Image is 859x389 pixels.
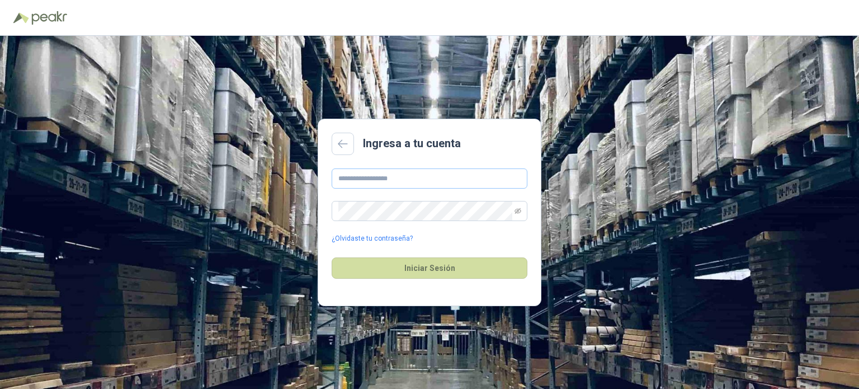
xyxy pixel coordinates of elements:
a: ¿Olvidaste tu contraseña? [332,233,413,244]
img: Logo [13,12,29,24]
button: Iniciar Sesión [332,257,527,279]
img: Peakr [31,11,67,25]
span: eye-invisible [515,208,521,214]
h2: Ingresa a tu cuenta [363,135,461,152]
